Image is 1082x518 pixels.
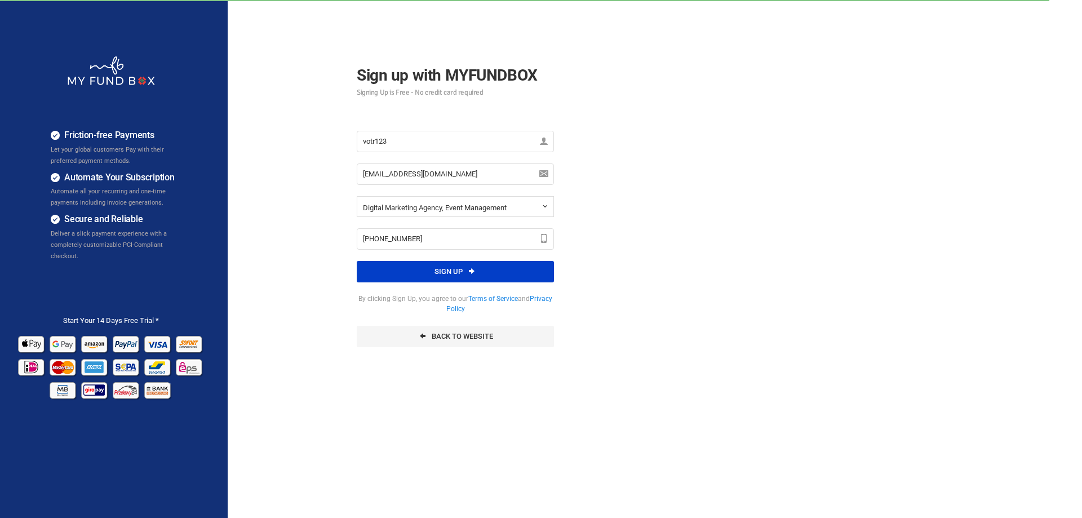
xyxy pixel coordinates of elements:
[112,332,141,355] img: Paypal
[17,332,47,355] img: Apple Pay
[357,326,554,347] a: Back To Website
[48,355,78,378] img: Mastercard Pay
[51,212,188,227] h4: Secure and Reliable
[357,89,554,96] small: Signing Up is Free - No credit card required
[80,332,110,355] img: Amazon
[17,355,47,378] img: Ideal Pay
[66,55,156,86] img: whiteMFB.png
[51,129,188,143] h4: Friction-free Payments
[143,378,173,401] img: banktransfer
[357,261,554,282] button: Sign up
[363,203,507,212] span: Digital Marketing Agency, Event Management
[80,378,110,401] img: giropay
[51,146,164,165] span: Let your global customers Pay with their preferred payment methods.
[51,230,167,260] span: Deliver a slick payment experience with a completely customizable PCI-Compliant checkout.
[357,63,554,96] h2: Sign up with MYFUNDBOX
[51,188,166,206] span: Automate all your recurring and one-time payments including invoice generations.
[143,355,173,378] img: Bancontact Pay
[468,295,518,303] a: Terms of Service
[51,171,188,185] h4: Automate Your Subscription
[175,355,205,378] img: EPS Pay
[357,294,554,315] span: By clicking Sign Up, you agree to our and
[143,332,173,355] img: Visa
[357,131,554,152] input: Name *
[48,332,78,355] img: Google Pay
[48,378,78,401] img: mb Pay
[357,196,554,217] button: Digital Marketing Agency, Event Management
[357,228,554,250] input: Phone *
[357,163,554,185] input: E-Mail *
[112,355,141,378] img: sepa Pay
[112,378,141,401] img: p24 Pay
[80,355,110,378] img: american_express Pay
[175,332,205,355] img: Sofort Pay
